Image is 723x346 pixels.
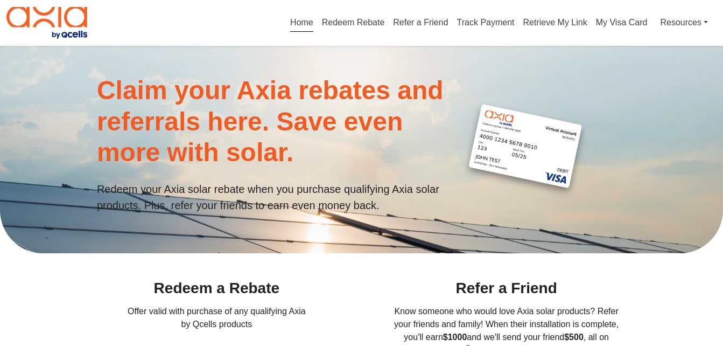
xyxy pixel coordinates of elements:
[128,305,306,331] p: Offer valid with purchase of any qualifying Axia by Qcells products
[443,333,467,342] b: $1000
[154,279,279,297] h3: Redeem a Rebate
[523,18,587,31] a: Retrieve My Link
[290,18,313,32] a: Home
[97,181,446,213] p: Redeem your Axia solar rebate when you purchase qualifying Axia solar products. Plus, refer your ...
[456,279,557,297] h3: Refer a Friend
[596,12,648,34] a: My Visa Card
[322,18,385,31] a: Redeem Rebate
[458,97,592,202] img: axia-prepaid-card.png
[660,12,708,34] a: Resources
[393,18,448,31] a: Refer a Friend
[564,333,584,342] b: $500
[6,7,87,39] img: Program logo
[97,75,446,168] h1: Claim your Axia rebates and referrals here. Save even more with solar.
[457,18,515,31] a: Track Payment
